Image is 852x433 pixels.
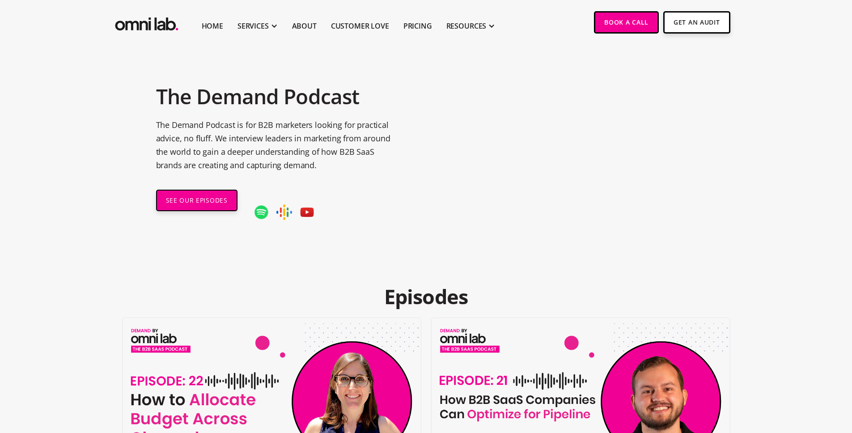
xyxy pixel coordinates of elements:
[113,11,180,33] a: home
[446,21,487,31] div: RESOURCES
[156,118,402,172] p: The Demand Podcast is for B2B marketers looking for practical advice, no fluff. We interview lead...
[292,21,317,31] a: About
[331,21,389,31] a: Customer Love
[663,11,730,34] a: Get An Audit
[202,21,223,31] a: Home
[156,80,402,113] h1: The Demand Podcast
[691,329,852,433] iframe: Chat Widget
[113,11,180,33] img: Omni Lab: B2B SaaS Demand Generation Agency
[156,190,237,211] a: SEE OUR EPISODES
[403,21,432,31] a: Pricing
[237,21,269,31] div: SERVICES
[594,11,659,34] a: Book a Call
[122,284,730,309] h2: Episodes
